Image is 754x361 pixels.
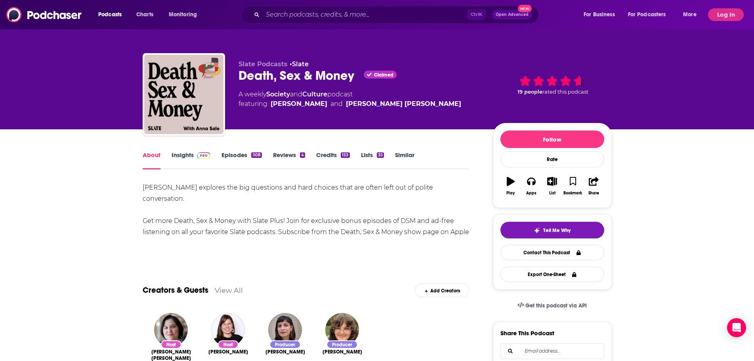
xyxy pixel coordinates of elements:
div: Producer [269,340,301,349]
span: Claimed [374,73,393,77]
div: Host [161,340,181,349]
span: rated this podcast [542,89,588,95]
div: Play [506,191,515,196]
a: View All [215,286,243,294]
button: open menu [578,8,625,21]
button: open menu [163,8,207,21]
a: Reviews4 [273,151,305,169]
div: Add Creators [415,283,469,297]
a: Sarah Dealy [323,349,362,355]
span: • [290,60,309,68]
input: Search podcasts, credits, & more... [263,8,467,21]
a: Culture [302,90,327,98]
button: Share [583,172,604,200]
span: Ctrl K [467,10,486,20]
img: Podchaser - Follow, Share and Rate Podcasts [6,7,82,22]
span: and [330,99,343,109]
button: open menu [623,8,678,21]
a: Yasmeen Khan [265,349,305,355]
a: Lists35 [361,151,384,169]
button: Open AdvancedNew [492,10,532,19]
span: Open Advanced [496,13,529,17]
a: Society [266,90,290,98]
button: Export One-Sheet [500,267,604,282]
span: More [683,9,697,20]
span: For Business [584,9,615,20]
button: Log In [708,8,744,21]
input: Email address... [507,344,597,359]
a: About [143,151,160,169]
span: Slate Podcasts [239,60,288,68]
div: 35 [377,152,384,158]
div: [PERSON_NAME] explores the big questions and hard choices that are often left out of polite conve... [143,182,470,249]
div: Host [218,340,239,349]
img: Liliana Maria Percy Ruíz [154,313,188,347]
img: Death, Sex & Money [144,55,223,134]
div: Producer [326,340,358,349]
span: Tell Me Why [543,227,571,234]
div: Rate [500,151,604,167]
img: Yasmeen Khan [268,313,302,347]
span: Get this podcast via API [525,302,587,309]
a: Charts [131,8,158,21]
div: Share [588,191,599,196]
div: Search podcasts, credits, & more... [248,6,546,24]
div: A weekly podcast [239,90,461,109]
span: featuring [239,99,461,109]
a: Credits153 [316,151,349,169]
a: Liliana Maria Percy Ruíz [346,99,461,109]
a: InsightsPodchaser Pro [172,151,211,169]
span: [PERSON_NAME] [208,349,248,355]
button: Bookmark [563,172,583,200]
span: 19 people [517,89,542,95]
span: [PERSON_NAME] [323,349,362,355]
a: Slate [292,60,309,68]
a: Episodes508 [221,151,262,169]
a: Creators & Guests [143,285,208,295]
button: tell me why sparkleTell Me Why [500,222,604,238]
img: Anna Sale [211,313,245,347]
div: 19 peoplerated this podcast [493,60,612,109]
div: List [549,191,555,196]
div: Open Intercom Messenger [727,318,746,337]
a: Anna Sale [208,349,248,355]
img: Sarah Dealy [325,313,359,347]
button: Play [500,172,521,200]
div: Bookmark [563,191,582,196]
button: open menu [678,8,706,21]
a: Similar [395,151,414,169]
span: Podcasts [98,9,122,20]
button: Follow [500,131,604,148]
span: For Podcasters [628,9,666,20]
button: List [542,172,562,200]
span: and [290,90,302,98]
span: [PERSON_NAME] [265,349,305,355]
a: Get this podcast via API [511,296,594,315]
a: Anna Sale [271,99,327,109]
div: Search followers [500,343,604,359]
div: 4 [300,152,305,158]
span: New [518,5,532,12]
button: open menu [93,8,132,21]
img: tell me why sparkle [534,227,540,234]
div: 153 [341,152,349,158]
button: Apps [521,172,542,200]
span: Monitoring [169,9,197,20]
img: Podchaser Pro [197,152,211,159]
span: Charts [136,9,153,20]
h3: Share This Podcast [500,329,554,337]
div: Apps [526,191,536,196]
a: Contact This Podcast [500,245,604,260]
div: 508 [251,152,262,158]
